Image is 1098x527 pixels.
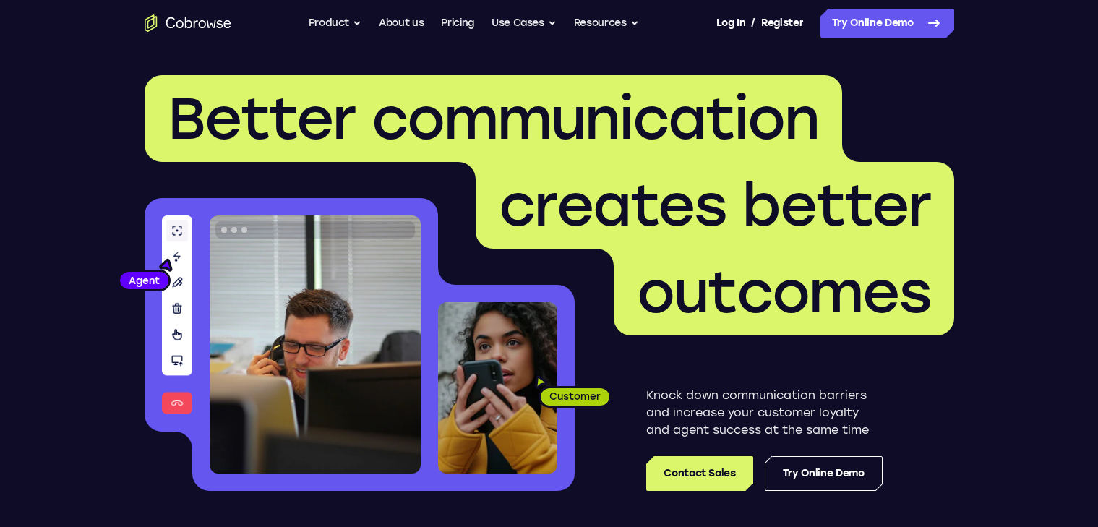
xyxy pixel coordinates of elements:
[765,456,883,491] a: Try Online Demo
[168,84,819,153] span: Better communication
[751,14,755,32] span: /
[210,215,421,474] img: A customer support agent talking on the phone
[646,456,752,491] a: Contact Sales
[637,257,931,327] span: outcomes
[379,9,424,38] a: About us
[761,9,803,38] a: Register
[438,302,557,474] img: A customer holding their phone
[716,9,745,38] a: Log In
[145,14,231,32] a: Go to the home page
[820,9,954,38] a: Try Online Demo
[499,171,931,240] span: creates better
[441,9,474,38] a: Pricing
[492,9,557,38] button: Use Cases
[309,9,362,38] button: Product
[574,9,639,38] button: Resources
[646,387,883,439] p: Knock down communication barriers and increase your customer loyalty and agent success at the sam...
